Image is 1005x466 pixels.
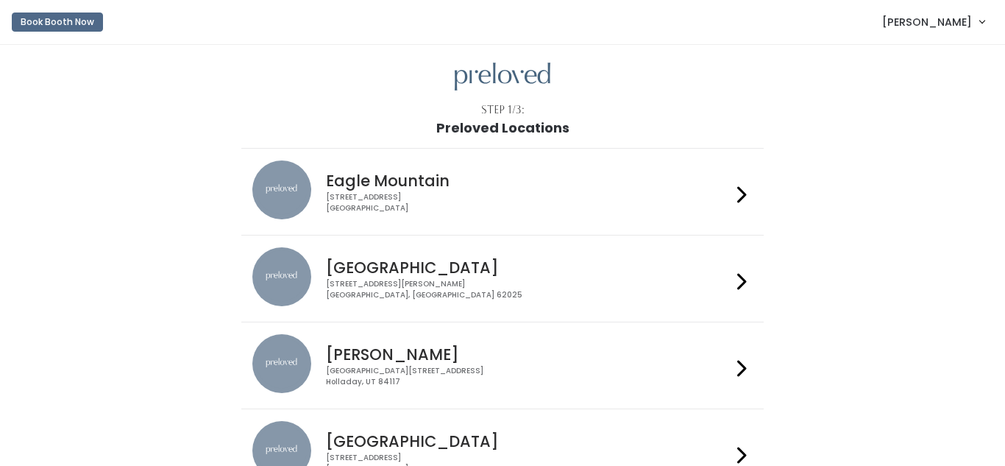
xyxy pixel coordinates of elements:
h4: [PERSON_NAME] [326,346,731,363]
a: preloved location [PERSON_NAME] [GEOGRAPHIC_DATA][STREET_ADDRESS]Holladay, UT 84117 [252,334,752,397]
img: preloved location [252,247,311,306]
a: preloved location [GEOGRAPHIC_DATA] [STREET_ADDRESS][PERSON_NAME][GEOGRAPHIC_DATA], [GEOGRAPHIC_D... [252,247,752,310]
div: [STREET_ADDRESS] [GEOGRAPHIC_DATA] [326,192,731,213]
a: preloved location Eagle Mountain [STREET_ADDRESS][GEOGRAPHIC_DATA] [252,160,752,223]
img: preloved location [252,334,311,393]
a: [PERSON_NAME] [867,6,999,38]
img: preloved location [252,160,311,219]
span: [PERSON_NAME] [882,14,972,30]
a: Book Booth Now [12,6,103,38]
img: preloved logo [455,63,550,91]
div: [GEOGRAPHIC_DATA][STREET_ADDRESS] Holladay, UT 84117 [326,366,731,387]
div: [STREET_ADDRESS][PERSON_NAME] [GEOGRAPHIC_DATA], [GEOGRAPHIC_DATA] 62025 [326,279,731,300]
h1: Preloved Locations [436,121,569,135]
h4: [GEOGRAPHIC_DATA] [326,259,731,276]
div: Step 1/3: [481,102,525,118]
h4: Eagle Mountain [326,172,731,189]
h4: [GEOGRAPHIC_DATA] [326,433,731,450]
button: Book Booth Now [12,13,103,32]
